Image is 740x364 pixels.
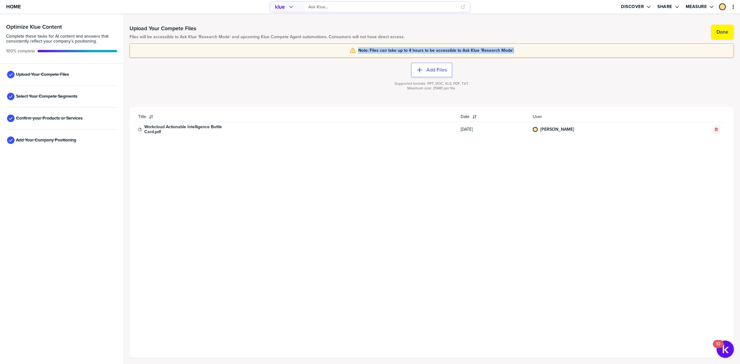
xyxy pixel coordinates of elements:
h1: Upload Your Compete Files [129,25,405,32]
a: [PERSON_NAME] [540,127,574,132]
input: Ask Klue... [308,2,457,12]
label: Discover [621,4,644,10]
span: Date [461,114,470,119]
label: Share [657,4,672,10]
span: Title [138,114,146,119]
img: da13526ef7e7ede2cf28389470c3c61c-sml.png [720,4,725,10]
span: Maximum size: 25MB per file. [407,86,456,91]
button: Open Resource Center, 10 new notifications [717,341,734,358]
img: da13526ef7e7ede2cf28389470c3c61c-sml.png [533,128,537,131]
span: Add Your Company Positioning [16,138,76,143]
span: Confirm your Products or Services [16,116,83,121]
button: Done [711,25,734,39]
button: Add Files [411,63,452,77]
label: Measure [686,4,707,10]
label: Add Files [426,67,447,73]
span: User [533,114,673,119]
span: Complete these tasks for AI content and answers that consistently reflect your company’s position... [6,34,117,44]
div: 10 [716,344,721,352]
span: [DATE] [461,127,525,132]
span: Select Your Compete Segments [16,94,77,99]
div: Zev Lewis [719,3,726,10]
button: Date [457,112,529,122]
span: Upload Your Compete Files [16,72,69,77]
span: Files will be accessible to Ask Klue 'Research Mode' and upcoming Klue Compete Agent automations.... [129,35,405,39]
a: Workcloud Actionable Intelligence Battle Card.pdf [144,125,237,134]
a: Edit Profile [718,3,726,11]
span: Supported formats: PPT, DOC, XLS, PDF, TXT. [395,81,469,86]
label: Done [717,29,728,35]
span: Active [6,49,35,54]
div: Zev Lewis [533,127,538,132]
span: Home [6,4,21,9]
span: Note: Files can take up to 4 hours to be accessible to Ask Klue 'Research Mode'. [358,48,514,53]
button: Title [134,112,457,122]
h3: Optimize Klue Content [6,24,117,30]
